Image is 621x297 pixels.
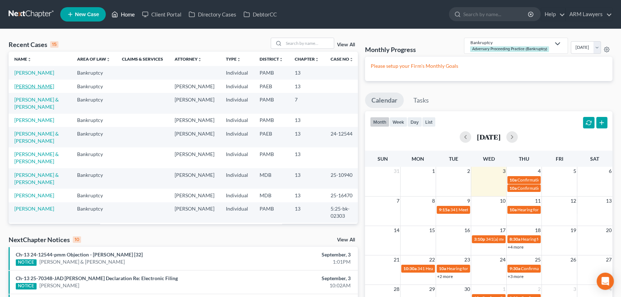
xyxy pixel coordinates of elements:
a: +4 more [508,244,523,250]
span: 7 [396,197,400,205]
span: 20 [605,226,612,235]
span: Tue [449,156,458,162]
span: 12 [570,197,577,205]
div: 15 [50,41,58,48]
p: Please setup your Firm's Monthly Goals [371,62,607,70]
td: 5:25-bk-02303 [325,202,359,223]
div: 10:02AM [244,282,351,289]
span: Sun [378,156,388,162]
td: Individual [220,202,254,223]
span: 6 [608,167,612,175]
a: Typeunfold_more [226,56,241,62]
td: [PERSON_NAME] [169,93,220,113]
td: Bankruptcy [71,66,116,79]
h2: [DATE] [477,133,501,141]
div: NOTICE [16,283,37,289]
a: [PERSON_NAME] & [PERSON_NAME] [39,258,125,265]
div: 10 [73,236,81,243]
span: Hearing for Rhinesca [PERSON_NAME] [521,236,595,242]
span: Wed [483,156,494,162]
a: [PERSON_NAME] [14,117,54,123]
td: 25-10940 [325,168,359,189]
span: 9:30a [509,266,520,271]
span: Fri [556,156,563,162]
td: [PERSON_NAME] [169,114,220,127]
span: 1 [502,285,506,293]
td: 13 [289,189,325,202]
td: MDB [254,189,289,202]
i: unfold_more [279,57,283,62]
span: 27 [605,255,612,264]
td: 13 [289,127,325,147]
td: [PERSON_NAME] [169,80,220,93]
span: 9 [466,197,471,205]
td: [PERSON_NAME] [169,189,220,202]
span: 1 [431,167,436,175]
a: [PERSON_NAME] & [PERSON_NAME] [14,151,59,164]
td: 13 [289,147,325,168]
span: 3 [502,167,506,175]
td: [PERSON_NAME] [169,223,220,236]
div: September, 3 [244,275,351,282]
span: Thu [519,156,529,162]
span: 25 [534,255,541,264]
span: Hearing for [PERSON_NAME] [PERSON_NAME] [517,207,608,212]
button: week [389,117,407,127]
a: Client Portal [138,8,185,21]
span: 4 [537,167,541,175]
td: 13 [289,202,325,223]
span: 24 [499,255,506,264]
td: Bankruptcy [71,147,116,168]
a: Help [541,8,565,21]
td: PAEB [254,80,289,93]
span: 16 [464,226,471,235]
span: 29 [428,285,436,293]
td: Individual [220,114,254,127]
span: 17 [499,226,506,235]
div: Bankruptcy [470,39,550,46]
span: 31 [393,167,400,175]
td: 13 [289,168,325,189]
td: Bankruptcy [71,223,116,236]
span: 5 [573,167,577,175]
td: Bankruptcy [71,127,116,147]
a: DebtorCC [240,8,280,21]
a: Ch-13 25-70348-JAD [PERSON_NAME] Declaration Re: Electronic Filing [16,275,178,281]
td: Individual [220,147,254,168]
a: Attorneyunfold_more [175,56,202,62]
div: NOTICE [16,259,37,266]
span: 3:10p [474,236,485,242]
td: 25-70348 [325,223,359,236]
th: Claims & Services [116,52,169,66]
td: Individual [220,93,254,113]
input: Search by name... [284,38,334,48]
a: [PERSON_NAME] [39,282,79,289]
td: Bankruptcy [71,93,116,113]
span: 2 [537,285,541,293]
button: list [422,117,436,127]
div: Recent Cases [9,40,58,49]
td: Bankruptcy [71,80,116,93]
span: 13 [605,197,612,205]
i: unfold_more [315,57,319,62]
div: September, 3 [244,251,351,258]
a: [PERSON_NAME] [14,83,54,89]
td: 25-16470 [325,189,359,202]
a: Ch-13 24-12544-pmm Objection - [PERSON_NAME] [32] [16,251,143,258]
td: PAMB [254,202,289,223]
td: PAMB [254,147,289,168]
td: [PERSON_NAME] [169,168,220,189]
i: unfold_more [198,57,202,62]
a: Tasks [407,93,435,108]
span: 11 [534,197,541,205]
button: month [370,117,389,127]
td: Individual [220,66,254,79]
a: View All [337,237,355,242]
td: Individual [220,168,254,189]
input: Search by name... [463,8,529,21]
span: 30 [464,285,471,293]
a: Directory Cases [185,8,240,21]
a: Chapterunfold_more [295,56,319,62]
td: Bankruptcy [71,189,116,202]
a: Home [108,8,138,21]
